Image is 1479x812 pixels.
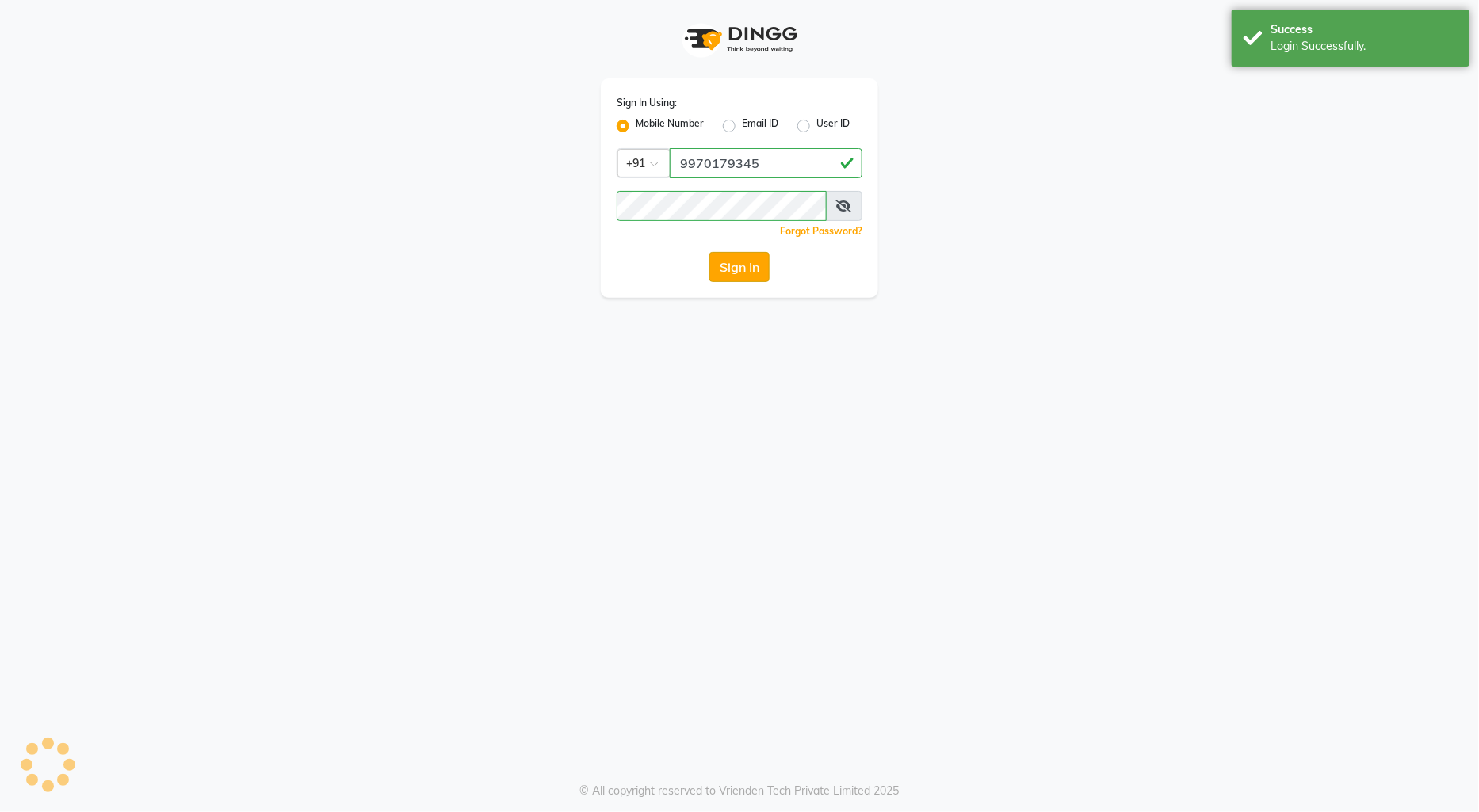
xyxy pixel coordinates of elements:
div: Login Successfully. [1271,38,1458,55]
label: User ID [816,116,850,135]
label: Email ID [742,116,778,135]
img: logo1.svg [676,16,803,63]
a: Forgot Password? [780,225,862,237]
input: Username [617,191,827,221]
button: Sign In [709,252,770,282]
input: Username [670,148,862,178]
label: Mobile Number [636,116,704,135]
div: Success [1271,21,1458,38]
label: Sign In Using: [617,96,677,110]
